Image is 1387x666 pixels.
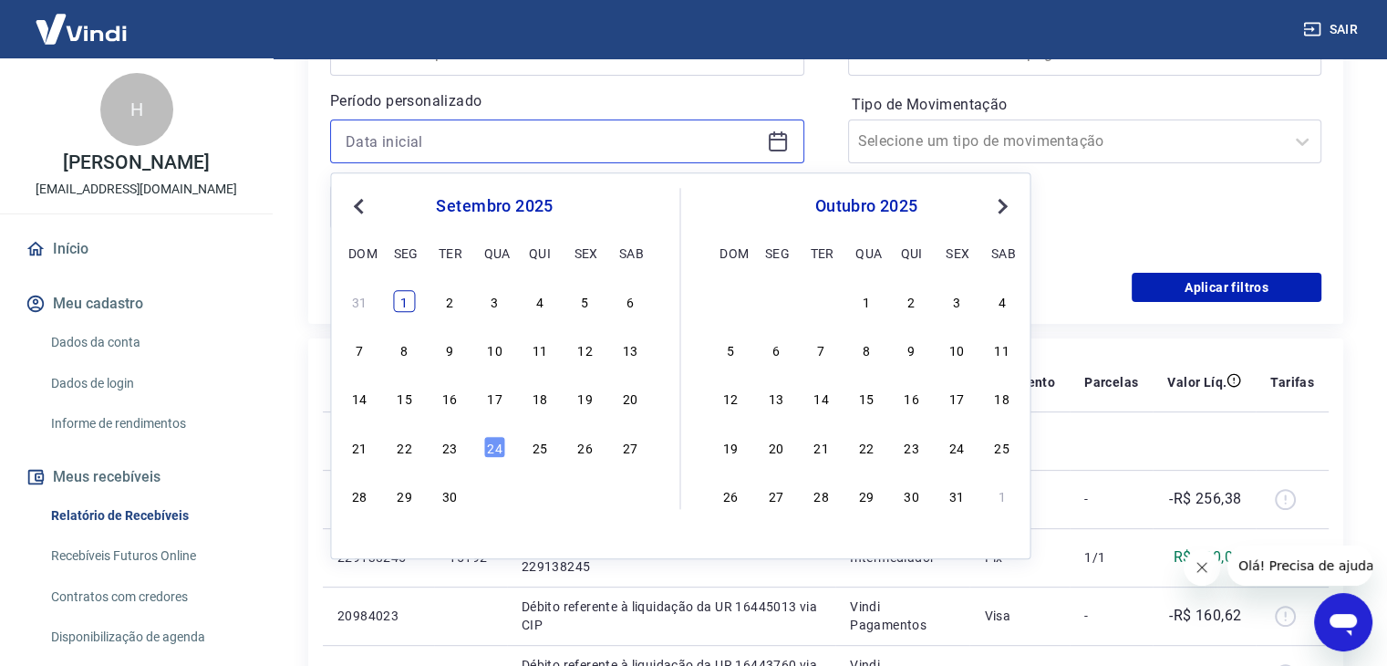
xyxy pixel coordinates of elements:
div: Choose segunda-feira, 8 de setembro de 2025 [394,338,416,360]
div: Choose quinta-feira, 2 de outubro de 2025 [901,290,923,312]
div: Choose sexta-feira, 17 de outubro de 2025 [946,388,968,410]
div: Choose quarta-feira, 22 de outubro de 2025 [855,436,877,458]
div: sex [946,242,968,264]
p: Parcelas [1084,373,1138,391]
div: Choose sexta-feira, 12 de setembro de 2025 [574,338,595,360]
div: Choose sábado, 4 de outubro de 2025 [619,484,641,506]
div: Choose quinta-feira, 30 de outubro de 2025 [901,484,923,506]
div: Choose quarta-feira, 24 de setembro de 2025 [483,436,505,458]
div: Choose terça-feira, 14 de outubro de 2025 [810,388,832,410]
button: Sair [1299,13,1365,47]
div: seg [765,242,787,264]
div: Choose quarta-feira, 1 de outubro de 2025 [855,290,877,312]
div: Choose segunda-feira, 29 de setembro de 2025 [765,290,787,312]
div: Choose segunda-feira, 22 de setembro de 2025 [394,436,416,458]
div: Choose domingo, 19 de outubro de 2025 [719,436,741,458]
a: Dados de login [44,365,251,402]
iframe: Fechar mensagem [1184,549,1220,586]
a: Início [22,229,251,269]
div: Choose quinta-feira, 25 de setembro de 2025 [529,436,551,458]
div: ter [810,242,832,264]
p: Visa [984,607,1055,625]
div: Choose terça-feira, 23 de setembro de 2025 [439,436,461,458]
div: Choose terça-feira, 9 de setembro de 2025 [439,338,461,360]
div: qua [483,242,505,264]
div: Choose domingo, 21 de setembro de 2025 [348,436,370,458]
div: Choose domingo, 28 de setembro de 2025 [719,290,741,312]
p: 1/1 [1084,548,1138,567]
p: Período personalizado [330,90,804,112]
p: R$ 160,06 [1174,546,1242,568]
div: sab [991,242,1013,264]
div: seg [394,242,416,264]
a: Dados da conta [44,324,251,361]
div: qui [901,242,923,264]
div: Choose quarta-feira, 3 de setembro de 2025 [483,290,505,312]
div: sab [619,242,641,264]
div: Choose domingo, 12 de outubro de 2025 [719,388,741,410]
div: Choose domingo, 28 de setembro de 2025 [348,484,370,506]
div: Choose segunda-feira, 27 de outubro de 2025 [765,484,787,506]
div: Choose quarta-feira, 8 de outubro de 2025 [855,338,877,360]
div: dom [719,242,741,264]
div: Choose sábado, 27 de setembro de 2025 [619,436,641,458]
a: Disponibilização de agenda [44,619,251,656]
div: dom [348,242,370,264]
div: Choose domingo, 7 de setembro de 2025 [348,338,370,360]
div: Choose quarta-feira, 1 de outubro de 2025 [483,484,505,506]
div: Choose domingo, 5 de outubro de 2025 [719,338,741,360]
div: Choose terça-feira, 30 de setembro de 2025 [439,484,461,506]
div: Choose sábado, 6 de setembro de 2025 [619,290,641,312]
div: Choose quarta-feira, 10 de setembro de 2025 [483,338,505,360]
p: Vindi Pagamentos [850,598,955,634]
div: Choose sábado, 25 de outubro de 2025 [991,436,1013,458]
p: Tarifas [1270,373,1314,391]
img: Vindi [22,1,140,57]
div: Choose sábado, 13 de setembro de 2025 [619,338,641,360]
a: Contratos com credores [44,578,251,616]
iframe: Botão para abrir a janela de mensagens [1314,593,1372,651]
p: -R$ 160,62 [1169,605,1241,627]
div: Choose sábado, 1 de novembro de 2025 [991,484,1013,506]
div: Choose sábado, 20 de setembro de 2025 [619,388,641,410]
div: Choose sexta-feira, 3 de outubro de 2025 [574,484,595,506]
div: Choose terça-feira, 28 de outubro de 2025 [810,484,832,506]
div: Choose domingo, 31 de agosto de 2025 [348,290,370,312]
div: setembro 2025 [346,195,643,217]
div: Choose sexta-feira, 5 de setembro de 2025 [574,290,595,312]
div: qua [855,242,877,264]
div: Choose sexta-feira, 26 de setembro de 2025 [574,436,595,458]
div: qui [529,242,551,264]
div: Choose sexta-feira, 24 de outubro de 2025 [946,436,968,458]
div: Choose quinta-feira, 18 de setembro de 2025 [529,388,551,410]
div: Choose sábado, 18 de outubro de 2025 [991,388,1013,410]
div: Choose sexta-feira, 3 de outubro de 2025 [946,290,968,312]
div: Choose sexta-feira, 10 de outubro de 2025 [946,338,968,360]
div: Choose segunda-feira, 29 de setembro de 2025 [394,484,416,506]
div: Choose sexta-feira, 31 de outubro de 2025 [946,484,968,506]
div: month 2025-10 [718,287,1016,508]
p: 20984023 [337,607,419,625]
div: Choose sábado, 11 de outubro de 2025 [991,338,1013,360]
div: Choose segunda-feira, 20 de outubro de 2025 [765,436,787,458]
p: Débito referente à liquidação da UR 16445013 via CIP [522,598,821,634]
button: Aplicar filtros [1132,273,1321,302]
a: Recebíveis Futuros Online [44,537,251,575]
div: Choose domingo, 14 de setembro de 2025 [348,388,370,410]
button: Previous Month [347,195,369,217]
div: Choose quinta-feira, 9 de outubro de 2025 [901,338,923,360]
div: outubro 2025 [718,195,1016,217]
div: Choose segunda-feira, 1 de setembro de 2025 [394,290,416,312]
div: Choose terça-feira, 30 de setembro de 2025 [810,290,832,312]
div: Choose quinta-feira, 4 de setembro de 2025 [529,290,551,312]
div: sex [574,242,595,264]
div: Choose sábado, 4 de outubro de 2025 [991,290,1013,312]
div: Choose sexta-feira, 19 de setembro de 2025 [574,388,595,410]
p: -R$ 256,38 [1169,488,1241,510]
a: Relatório de Recebíveis [44,497,251,535]
iframe: Mensagem da empresa [1227,546,1372,586]
button: Meu cadastro [22,284,251,324]
label: Tipo de Movimentação [852,94,1319,116]
div: month 2025-09 [346,287,643,508]
div: Choose domingo, 26 de outubro de 2025 [719,484,741,506]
